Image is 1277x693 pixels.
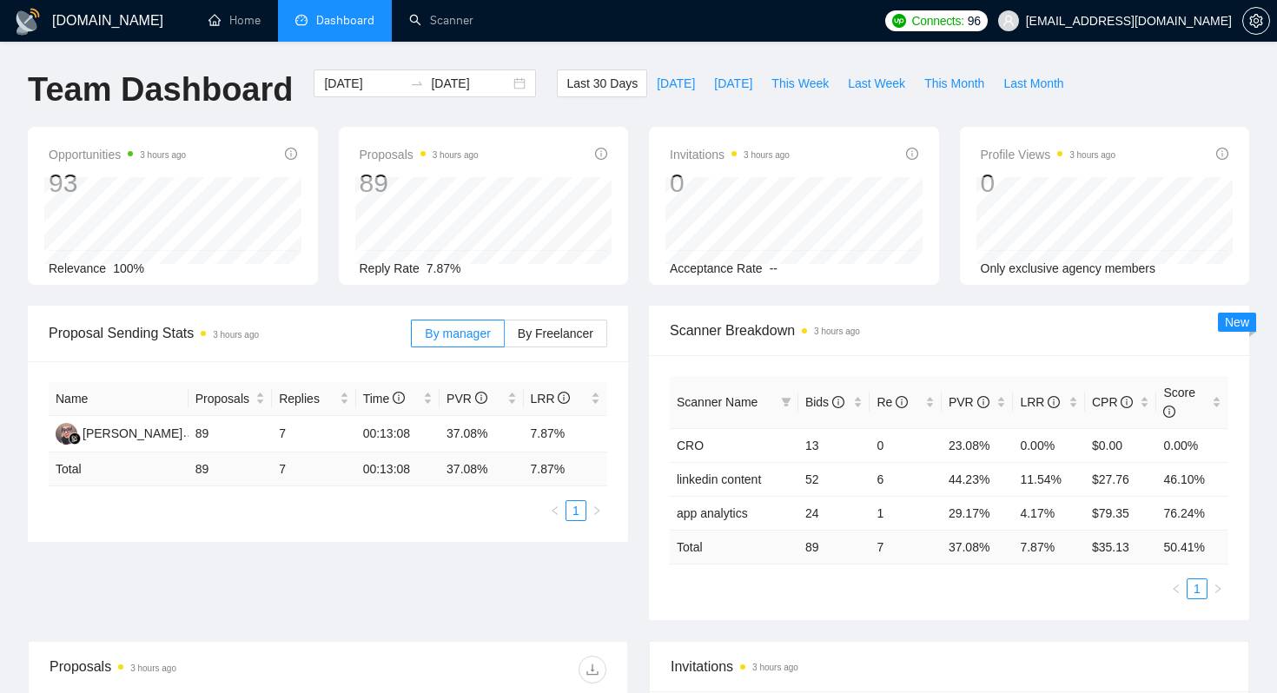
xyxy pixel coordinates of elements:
[1156,428,1228,462] td: 0.00%
[410,76,424,90] span: swap-right
[1013,428,1085,462] td: 0.00%
[579,663,605,676] span: download
[279,389,335,408] span: Replies
[14,8,42,36] img: logo
[440,452,523,486] td: 37.08 %
[1242,7,1270,35] button: setting
[838,69,915,97] button: Last Week
[524,452,608,486] td: 7.87 %
[1156,530,1228,564] td: 50.41 %
[393,392,405,404] span: info-circle
[877,395,908,409] span: Re
[1166,578,1187,599] button: left
[968,11,981,30] span: 96
[677,439,704,452] a: CRO
[848,74,905,93] span: Last Week
[1243,14,1269,28] span: setting
[49,322,411,344] span: Proposal Sending Stats
[670,261,763,275] span: Acceptance Rate
[558,392,570,404] span: info-circle
[1156,496,1228,530] td: 76.24%
[427,261,461,275] span: 7.87%
[130,663,176,673] time: 3 hours ago
[49,261,106,275] span: Relevance
[316,13,374,28] span: Dashboard
[1163,406,1175,418] span: info-circle
[870,530,942,564] td: 7
[1216,148,1228,160] span: info-circle
[518,327,593,340] span: By Freelancer
[272,452,355,486] td: 7
[981,144,1116,165] span: Profile Views
[595,148,607,160] span: info-circle
[1121,396,1133,408] span: info-circle
[1188,579,1207,598] a: 1
[981,167,1116,200] div: 0
[1003,74,1063,93] span: Last Month
[677,506,748,520] a: app analytics
[906,148,918,160] span: info-circle
[195,389,252,408] span: Proposals
[566,500,586,521] li: 1
[1092,395,1133,409] span: CPR
[49,144,186,165] span: Opportunities
[670,144,790,165] span: Invitations
[1085,496,1157,530] td: $79.35
[189,382,272,416] th: Proposals
[295,14,308,26] span: dashboard
[924,74,984,93] span: This Month
[56,426,182,439] a: MM[PERSON_NAME]
[28,69,293,110] h1: Team Dashboard
[677,395,758,409] span: Scanner Name
[69,432,81,445] img: gigradar-bm.png
[705,69,762,97] button: [DATE]
[762,69,838,97] button: This Week
[870,428,942,462] td: 0
[1013,496,1085,530] td: 4.17%
[272,382,355,416] th: Replies
[832,396,844,408] span: info-circle
[1013,462,1085,496] td: 11.54%
[363,392,405,406] span: Time
[1187,578,1208,599] li: 1
[208,13,261,28] a: homeHome
[670,320,1228,341] span: Scanner Breakdown
[1163,386,1195,419] span: Score
[1048,396,1060,408] span: info-circle
[977,396,989,408] span: info-circle
[1218,634,1260,676] iframe: To enrich screen reader interactions, please activate Accessibility in Grammarly extension settings
[798,496,870,530] td: 24
[798,462,870,496] td: 52
[440,416,523,452] td: 37.08%
[356,452,440,486] td: 00:13:08
[425,327,490,340] span: By manager
[189,416,272,452] td: 89
[566,501,586,520] a: 1
[657,74,695,93] span: [DATE]
[285,148,297,160] span: info-circle
[915,69,994,97] button: This Month
[49,452,189,486] td: Total
[911,11,963,30] span: Connects:
[647,69,705,97] button: [DATE]
[798,428,870,462] td: 13
[49,167,186,200] div: 93
[140,150,186,160] time: 3 hours ago
[1208,578,1228,599] li: Next Page
[272,416,355,452] td: 7
[777,389,795,415] span: filter
[1013,530,1085,564] td: 7.87 %
[892,14,906,28] img: upwork-logo.png
[56,423,77,445] img: MM
[113,261,144,275] span: 100%
[1085,530,1157,564] td: $ 35.13
[1085,462,1157,496] td: $27.76
[671,656,1227,677] span: Invitations
[949,395,989,409] span: PVR
[1002,15,1015,27] span: user
[1242,14,1270,28] a: setting
[49,382,189,416] th: Name
[189,452,272,486] td: 89
[677,472,761,486] a: linkedin content
[433,150,479,160] time: 3 hours ago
